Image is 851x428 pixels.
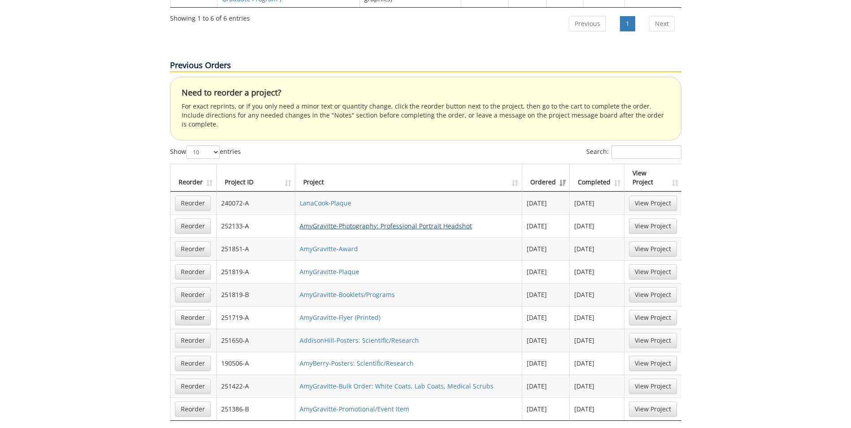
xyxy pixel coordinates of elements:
a: View Project [629,310,677,325]
td: [DATE] [570,375,624,397]
td: [DATE] [570,397,624,420]
a: 1 [620,16,635,31]
td: 240072-A [217,192,296,214]
a: View Project [629,356,677,371]
a: AmyGravitte-Booklets/Programs [300,290,395,299]
a: LanaCook-Plaque [300,199,351,207]
td: [DATE] [522,283,570,306]
p: Previous Orders [170,60,681,72]
td: 251819-A [217,260,296,283]
th: Ordered: activate to sort column ascending [522,164,570,192]
td: 251650-A [217,329,296,352]
a: AmyGravitte-Promotional/Event Item [300,405,409,413]
a: Reorder [175,333,211,348]
td: 252133-A [217,214,296,237]
label: Show entries [170,145,241,159]
td: [DATE] [570,237,624,260]
td: [DATE] [522,306,570,329]
td: [DATE] [522,237,570,260]
td: [DATE] [522,397,570,420]
a: View Project [629,379,677,394]
th: Completed: activate to sort column ascending [570,164,624,192]
td: [DATE] [570,352,624,375]
p: For exact reprints, or if you only need a minor text or quantity change, click the reorder button... [182,102,670,129]
a: View Project [629,287,677,302]
td: [DATE] [570,283,624,306]
a: Reorder [175,196,211,211]
a: Reorder [175,356,211,371]
td: [DATE] [522,260,570,283]
a: Reorder [175,241,211,257]
td: [DATE] [570,306,624,329]
th: Project ID: activate to sort column ascending [217,164,296,192]
td: 190506-A [217,352,296,375]
a: Reorder [175,379,211,394]
td: [DATE] [570,260,624,283]
a: Reorder [175,218,211,234]
a: View Project [629,218,677,234]
a: View Project [629,333,677,348]
a: View Project [629,241,677,257]
td: [DATE] [570,192,624,214]
input: Search: [611,145,681,159]
a: View Project [629,402,677,417]
td: 251422-A [217,375,296,397]
a: AmyBerry-Posters: Scientific/Research [300,359,414,367]
td: [DATE] [570,329,624,352]
label: Search: [586,145,681,159]
h4: Need to reorder a project? [182,88,670,97]
th: Project: activate to sort column ascending [295,164,522,192]
a: AmyGravitte-Award [300,245,358,253]
a: AmyGravitte-Flyer (Printed) [300,313,380,322]
a: Reorder [175,264,211,280]
th: View Project: activate to sort column ascending [624,164,681,192]
a: View Project [629,264,677,280]
td: 251386-B [217,397,296,420]
a: AmyGravitte-Plaque [300,267,359,276]
a: AddisonHill-Posters: Scientific/Research [300,336,419,345]
td: [DATE] [522,192,570,214]
td: 251851-A [217,237,296,260]
td: [DATE] [522,329,570,352]
td: [DATE] [522,352,570,375]
a: Reorder [175,310,211,325]
a: AmyGravitte-Bulk Order: White Coats, Lab Coats, Medical Scrubs [300,382,493,390]
a: Reorder [175,287,211,302]
a: AmyGravitte-Photography: Professional Portrait Headshot [300,222,472,230]
td: 251719-A [217,306,296,329]
div: Showing 1 to 6 of 6 entries [170,10,250,23]
th: Reorder: activate to sort column ascending [170,164,217,192]
a: View Project [629,196,677,211]
a: Next [649,16,675,31]
a: Reorder [175,402,211,417]
td: [DATE] [570,214,624,237]
td: 251819-B [217,283,296,306]
td: [DATE] [522,214,570,237]
select: Showentries [186,145,220,159]
td: [DATE] [522,375,570,397]
a: Previous [569,16,606,31]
